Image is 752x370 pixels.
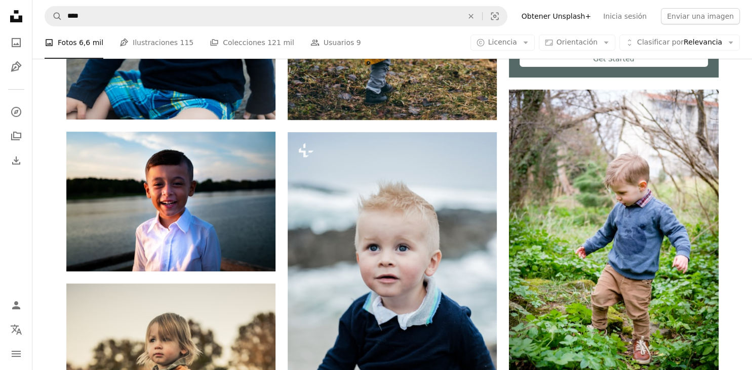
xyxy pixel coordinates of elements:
a: Explorar [6,102,26,122]
a: Historial de descargas [6,150,26,171]
span: 9 [357,37,361,48]
button: Borrar [460,7,482,26]
button: Búsqueda visual [483,7,507,26]
a: Colecciones 121 mil [210,26,294,59]
a: Un niño sentado en una roca cerca del océano [288,284,497,293]
a: Usuarios 9 [310,26,361,59]
a: Inicio — Unsplash [6,6,26,28]
span: Licencia [488,38,517,46]
span: Relevancia [637,37,722,48]
button: Licencia [470,34,535,51]
button: Menú [6,344,26,364]
a: Niño sonriente en camisa de vestir blanca de pie cerca del cuerpo de agua durante el día [66,197,275,206]
span: 121 mil [267,37,294,48]
a: Obtener Unsplash+ [516,8,597,24]
a: Ilustraciones [6,57,26,77]
a: Inicia sesión [597,8,653,24]
a: Colecciones [6,126,26,146]
div: Get Started [520,51,707,67]
button: Orientación [539,34,615,51]
a: Chico de pie sobre plantas verdes [509,242,718,251]
a: Iniciar sesión / Registrarse [6,295,26,315]
a: Fotos [6,32,26,53]
a: Ilustraciones 115 [120,26,193,59]
form: Encuentra imágenes en todo el sitio [45,6,507,26]
span: 115 [180,37,193,48]
img: Niño sonriente en camisa de vestir blanca de pie cerca del cuerpo de agua durante el día [66,132,275,271]
span: Clasificar por [637,38,684,46]
button: Enviar una imagen [661,8,740,24]
button: Idioma [6,319,26,340]
button: Clasificar porRelevancia [619,34,740,51]
span: Orientación [557,38,598,46]
button: Buscar en Unsplash [45,7,62,26]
